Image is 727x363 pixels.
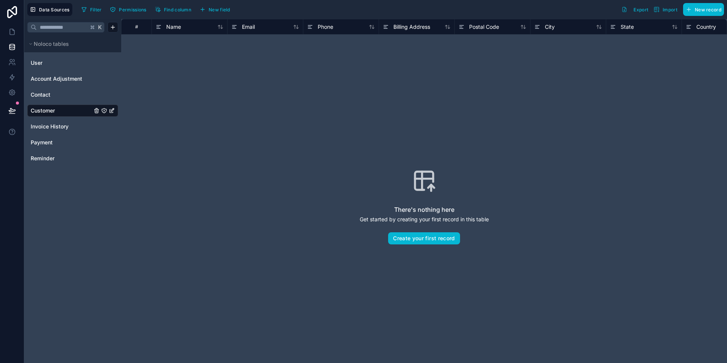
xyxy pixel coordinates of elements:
div: Customer [27,105,118,117]
a: Customer [31,107,92,114]
span: Account Adjustment [31,75,82,83]
span: Filter [90,7,102,13]
span: Invoice History [31,123,69,130]
span: User [31,59,42,67]
span: Billing Address [393,23,430,31]
h2: There's nothing here [394,205,454,214]
span: State [621,23,634,31]
div: Contact [27,89,118,101]
button: Permissions [107,4,149,15]
span: Noloco tables [34,40,69,48]
div: # [127,24,146,30]
span: New field [209,7,230,13]
span: Email [242,23,255,31]
div: Payment [27,136,118,149]
p: Get started by creating your first record in this table [360,216,489,223]
a: New record [680,3,724,16]
a: Account Adjustment [31,75,92,83]
a: Contact [31,91,92,99]
span: Contact [31,91,50,99]
a: Payment [31,139,92,146]
button: Data Sources [27,3,72,16]
div: Account Adjustment [27,73,118,85]
button: Create your first record [388,232,460,244]
span: Postal Code [469,23,499,31]
span: City [545,23,555,31]
a: Reminder [31,155,92,162]
span: Country [696,23,716,31]
span: Export [633,7,648,13]
button: Find column [152,4,194,15]
span: Data Sources [39,7,70,13]
button: Export [619,3,651,16]
span: New record [695,7,721,13]
button: New record [683,3,724,16]
span: Customer [31,107,55,114]
a: Permissions [107,4,152,15]
button: Filter [78,4,105,15]
div: Invoice History [27,120,118,133]
span: Reminder [31,155,55,162]
span: Payment [31,139,53,146]
div: Reminder [27,152,118,164]
div: User [27,57,118,69]
span: Find column [164,7,191,13]
a: Invoice History [31,123,92,130]
span: Name [166,23,181,31]
span: K [97,25,103,30]
a: User [31,59,92,67]
span: Permissions [119,7,146,13]
button: Import [651,3,680,16]
button: New field [197,4,233,15]
span: Phone [318,23,333,31]
span: Import [663,7,677,13]
button: Noloco tables [27,39,114,49]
